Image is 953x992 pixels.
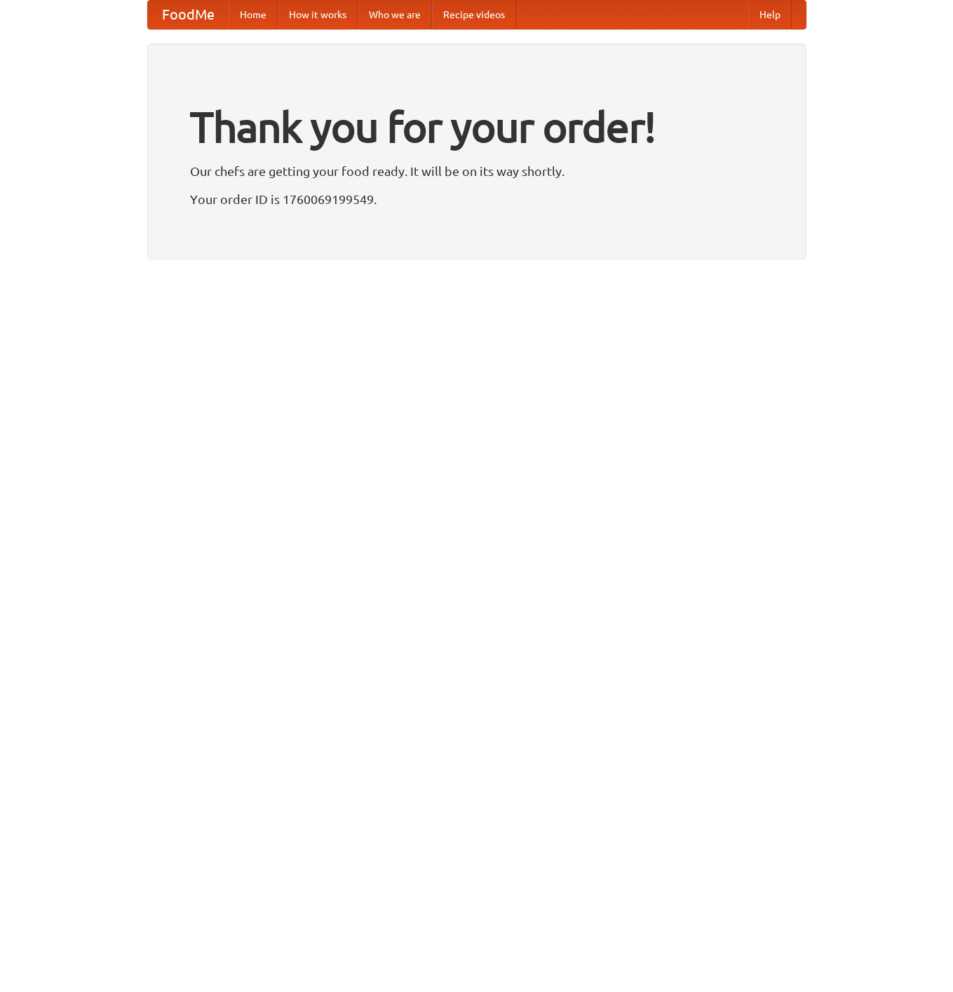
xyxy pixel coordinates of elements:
a: Home [229,1,278,29]
a: Who we are [358,1,432,29]
p: Our chefs are getting your food ready. It will be on its way shortly. [190,161,764,182]
a: How it works [278,1,358,29]
h1: Thank you for your order! [190,93,764,161]
p: Your order ID is 1760069199549. [190,189,764,210]
a: FoodMe [148,1,229,29]
a: Recipe videos [432,1,516,29]
a: Help [748,1,792,29]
